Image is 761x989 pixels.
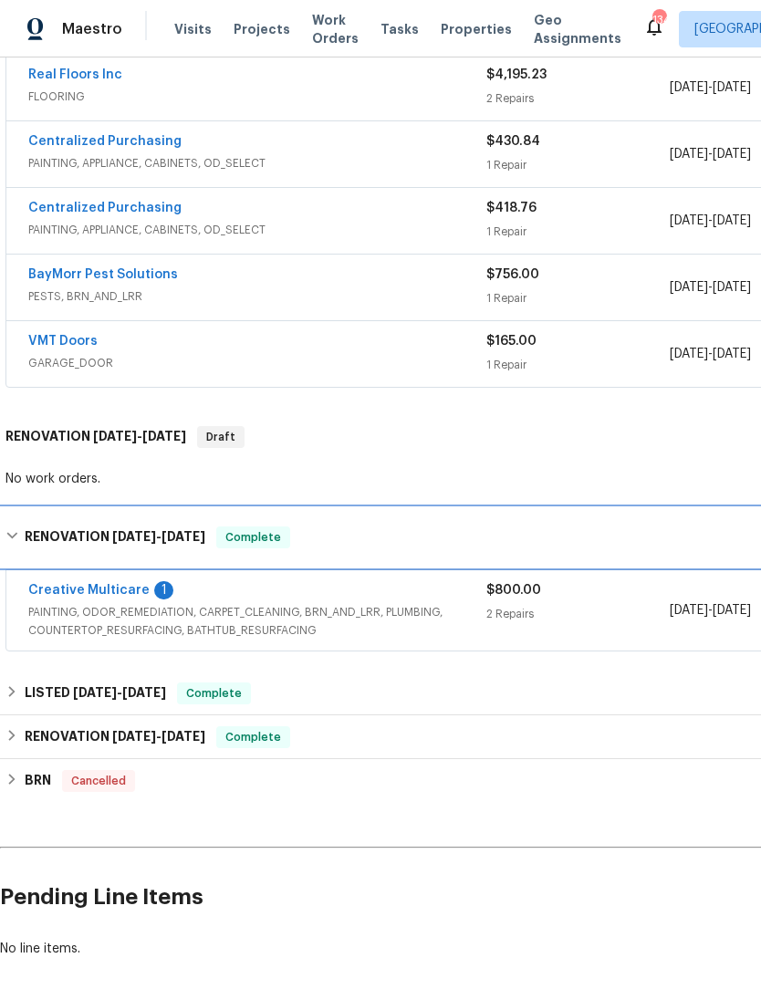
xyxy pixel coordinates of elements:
[713,214,751,227] span: [DATE]
[28,221,486,239] span: PAINTING, APPLIANCE, CABINETS, OD_SELECT
[179,684,249,703] span: Complete
[713,604,751,617] span: [DATE]
[486,356,670,374] div: 1 Repair
[199,428,243,446] span: Draft
[93,430,186,442] span: -
[62,20,122,38] span: Maestro
[112,530,205,543] span: -
[162,730,205,743] span: [DATE]
[670,81,708,94] span: [DATE]
[486,289,670,307] div: 1 Repair
[218,528,288,547] span: Complete
[28,354,486,372] span: GARAGE_DOOR
[486,135,540,148] span: $430.84
[112,730,156,743] span: [DATE]
[670,601,751,619] span: -
[162,530,205,543] span: [DATE]
[670,78,751,97] span: -
[713,281,751,294] span: [DATE]
[486,223,670,241] div: 1 Repair
[25,526,205,548] h6: RENOVATION
[486,202,537,214] span: $418.76
[28,88,486,106] span: FLOORING
[713,148,751,161] span: [DATE]
[234,20,290,38] span: Projects
[713,348,751,360] span: [DATE]
[28,68,122,81] a: Real Floors Inc
[25,726,205,748] h6: RENOVATION
[174,20,212,38] span: Visits
[713,81,751,94] span: [DATE]
[486,89,670,108] div: 2 Repairs
[28,335,98,348] a: VMT Doors
[441,20,512,38] span: Properties
[112,530,156,543] span: [DATE]
[486,68,547,81] span: $4,195.23
[652,11,665,29] div: 134
[380,23,419,36] span: Tasks
[28,584,150,597] a: Creative Multicare
[73,686,117,699] span: [DATE]
[112,730,205,743] span: -
[28,268,178,281] a: BayMorr Pest Solutions
[312,11,359,47] span: Work Orders
[670,281,708,294] span: [DATE]
[28,135,182,148] a: Centralized Purchasing
[670,212,751,230] span: -
[28,603,486,640] span: PAINTING, ODOR_REMEDIATION, CARPET_CLEANING, BRN_AND_LRR, PLUMBING, COUNTERTOP_RESURFACING, BATHT...
[25,770,51,792] h6: BRN
[142,430,186,442] span: [DATE]
[670,145,751,163] span: -
[670,604,708,617] span: [DATE]
[670,148,708,161] span: [DATE]
[486,584,541,597] span: $800.00
[5,426,186,448] h6: RENOVATION
[25,682,166,704] h6: LISTED
[670,345,751,363] span: -
[93,430,137,442] span: [DATE]
[670,278,751,297] span: -
[73,686,166,699] span: -
[486,335,537,348] span: $165.00
[218,728,288,746] span: Complete
[28,154,486,172] span: PAINTING, APPLIANCE, CABINETS, OD_SELECT
[486,156,670,174] div: 1 Repair
[122,686,166,699] span: [DATE]
[28,202,182,214] a: Centralized Purchasing
[28,287,486,306] span: PESTS, BRN_AND_LRR
[486,605,670,623] div: 2 Repairs
[64,772,133,790] span: Cancelled
[670,348,708,360] span: [DATE]
[534,11,621,47] span: Geo Assignments
[154,581,173,599] div: 1
[670,214,708,227] span: [DATE]
[486,268,539,281] span: $756.00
